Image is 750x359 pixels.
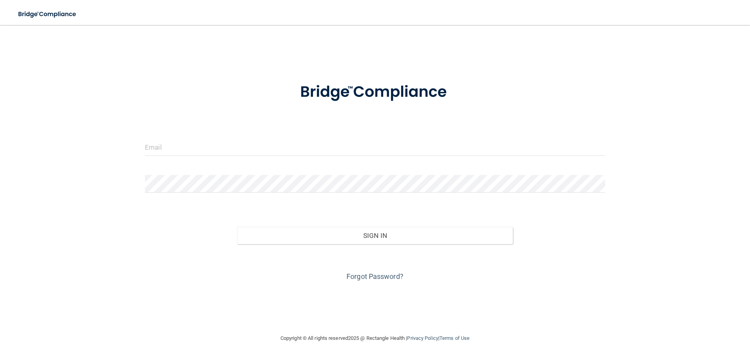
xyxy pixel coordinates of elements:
[237,227,513,244] button: Sign In
[439,335,470,341] a: Terms of Use
[407,335,438,341] a: Privacy Policy
[145,138,605,156] input: Email
[284,72,466,113] img: bridge_compliance_login_screen.278c3ca4.svg
[346,272,404,280] a: Forgot Password?
[12,6,84,22] img: bridge_compliance_login_screen.278c3ca4.svg
[232,326,518,351] div: Copyright © All rights reserved 2025 @ Rectangle Health | |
